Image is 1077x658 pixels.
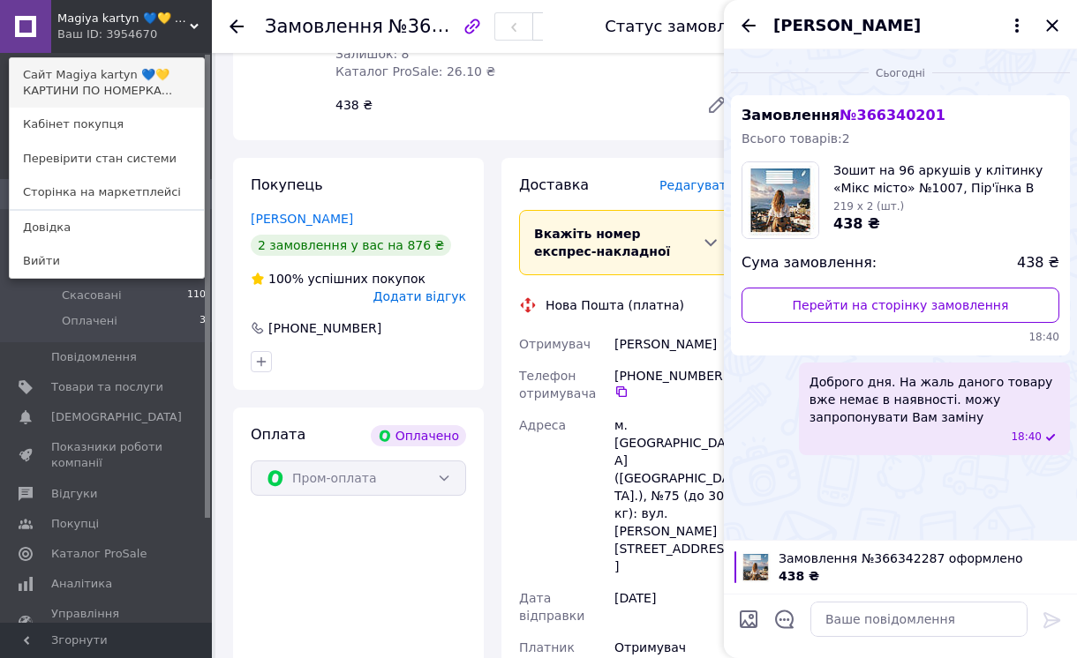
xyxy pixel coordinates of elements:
[251,426,305,443] span: Оплата
[699,87,734,123] a: Редагувати
[740,551,772,583] img: 6776547309_w100_h100_zoshit-na-96.jpg
[810,373,1059,426] span: Доброго дня. На жаль даного товару вже немає в наявності. можу запропонувати Вам заміну
[833,200,904,213] span: 219 x 2 (шт.)
[10,142,204,176] a: Перевірити стан системи
[51,349,137,365] span: Повідомлення
[51,516,99,532] span: Покупці
[742,330,1059,345] span: 18:40 12.10.2025
[519,591,584,623] span: Дата відправки
[742,131,850,146] span: Всього товарів: 2
[371,425,466,446] div: Оплачено
[62,288,122,303] span: Скасовані
[519,337,591,351] span: Отримувач
[10,108,204,141] a: Кабінет покупця
[611,409,738,582] div: м. [GEOGRAPHIC_DATA] ([GEOGRAPHIC_DATA].), №75 (до 30 кг): вул. [PERSON_NAME][STREET_ADDRESS]
[57,26,132,42] div: Ваш ID: 3954670
[742,107,945,123] span: Замовлення
[534,227,670,258] span: Вкажіть номер експрес-накладної
[51,409,182,425] span: [DEMOGRAPHIC_DATA]
[62,313,117,329] span: Оплачені
[742,162,818,238] img: 6776547309_w100_h100_zoshit-na-96.jpg
[251,235,451,256] div: 2 замовлення у вас на 876 ₴
[519,369,596,400] span: Телефон отримувача
[265,16,383,37] span: Замовлення
[57,11,190,26] span: Magiya kartyn 💙💛 КАРТИНИ ПО НОМЕРКАМ
[541,296,689,314] div: Нова Пошта (платна)
[187,288,206,303] span: 110
[519,640,575,654] span: Платник
[779,569,819,583] span: 438 ₴
[742,288,1059,323] a: Перейти на сторінку замовлення
[519,176,589,193] span: Доставка
[51,606,163,638] span: Управління сайтом
[230,18,244,35] div: Повернутися назад
[10,176,204,209] a: Сторінка на маркетплейсі
[51,486,97,502] span: Відгуки
[773,14,1028,37] button: [PERSON_NAME]
[611,582,738,632] div: [DATE]
[10,58,204,108] a: Сайт Magiya kartyn 💙💛 КАРТИНИ ПО НОМЕРКА...
[335,64,495,79] span: Каталог ProSale: 26.10 ₴
[519,418,566,432] span: Адреса
[833,161,1059,197] span: Зошит на 96 аркушів у клітинку «Мiкс мiсто» №1007, Пір'їнка В упаковці: 10 шт
[268,272,304,286] span: 100%
[51,439,163,471] span: Показники роботи компанії
[833,215,880,232] span: 438 ₴
[614,367,734,399] div: [PHONE_NUMBER]
[200,313,206,329] span: 3
[10,244,204,278] a: Вийти
[1017,253,1059,273] span: 438 ₴
[605,18,767,35] div: Статус замовлення
[328,93,692,117] div: 438 ₴
[742,253,877,273] span: Сума замовлення:
[773,14,921,37] span: [PERSON_NAME]
[388,15,514,37] span: №366342287
[731,64,1070,81] div: 12.10.2025
[840,107,945,123] span: № 366340201
[251,212,353,226] a: [PERSON_NAME]
[267,319,383,337] div: [PHONE_NUMBER]
[335,47,410,61] span: Залишок: 8
[659,178,734,192] span: Редагувати
[1011,430,1042,445] span: 18:40 12.10.2025
[738,15,759,36] button: Назад
[779,550,1066,567] span: Замовлення №366342287 оформлено
[1042,15,1063,36] button: Закрити
[611,328,738,360] div: [PERSON_NAME]
[869,66,932,81] span: Сьогодні
[51,576,112,592] span: Аналітика
[51,379,163,395] span: Товари та послуги
[251,270,426,288] div: успішних покупок
[10,211,204,244] a: Довідка
[373,289,466,303] span: Додати відгук
[251,176,323,193] span: Покупець
[773,608,796,631] button: Відкрити шаблони відповідей
[51,546,147,562] span: Каталог ProSale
